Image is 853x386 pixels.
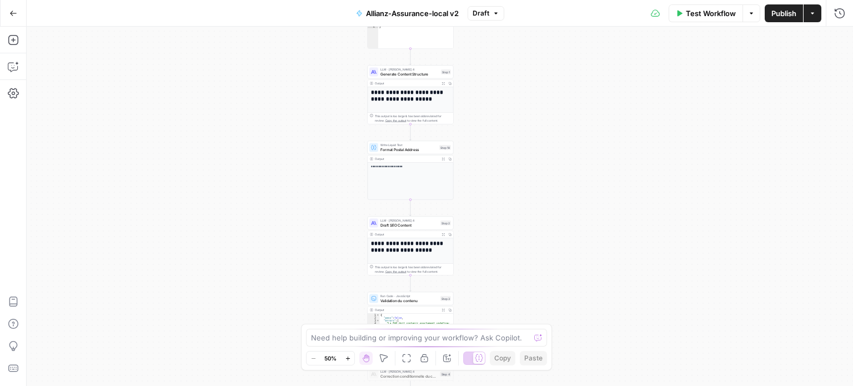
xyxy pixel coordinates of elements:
span: Allianz-Assurance-local v2 [366,8,459,19]
div: Output [375,232,438,237]
span: Paste [524,353,543,363]
span: Write Liquid Text [380,143,437,147]
span: Copy [494,353,511,363]
div: 2 [368,317,380,319]
span: Toggle code folding, rows 3 through 7 [377,319,380,322]
button: Publish [765,4,803,22]
span: Publish [771,8,796,19]
span: Copy the output [385,270,407,273]
button: Paste [520,351,547,365]
div: Step 2 [440,220,451,225]
div: 4 [368,322,380,328]
div: Step 4 [440,372,451,377]
span: Toggle code folding, rows 1 through 32 [377,314,380,317]
div: Run Code · JavaScriptValidation du contenuStep 3Output{ "pass":false, "errors":[ "La FAQ doit con... [368,292,454,351]
button: Allianz-Assurance-local v2 [349,4,465,22]
div: 1 [368,314,380,317]
span: LLM · [PERSON_NAME] 4 [380,218,438,223]
span: 50% [324,354,337,363]
span: Generate Content Structure [380,71,439,77]
div: Step 3 [440,296,451,301]
span: Run Code · JavaScript [380,294,438,298]
div: This output is too large & has been abbreviated for review. to view the full content. [375,114,451,123]
button: Copy [490,351,515,365]
button: Draft [468,6,504,21]
div: Output [375,157,438,161]
span: Draft [473,8,489,18]
span: LLM · [PERSON_NAME] 4 [380,369,438,374]
div: This output is too large & has been abbreviated for review. to view the full content. [375,265,451,274]
div: Step 1 [441,69,451,74]
g: Edge from step_1 to step_18 [410,124,412,140]
span: LLM · [PERSON_NAME] 4 [380,67,439,72]
g: Edge from step_2 to step_3 [410,275,412,291]
div: 4 [368,26,378,28]
span: Correction conditionnelle du contenu [380,373,438,379]
span: Copy the output [385,119,407,122]
div: 3 [368,319,380,322]
span: Format Postal Address [380,147,437,152]
div: Output [375,81,438,86]
span: Draft SEO Content [380,222,438,228]
span: Validation du contenu [380,298,438,303]
div: Output [375,308,438,312]
g: Edge from step_18 to step_2 [410,199,412,215]
span: Test Workflow [686,8,736,19]
div: LLM · [PERSON_NAME] 4Correction conditionnelle du contenuStep 4 [368,368,454,381]
div: Step 18 [439,145,451,150]
g: Edge from step_11 to step_1 [410,48,412,64]
button: Test Workflow [669,4,742,22]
